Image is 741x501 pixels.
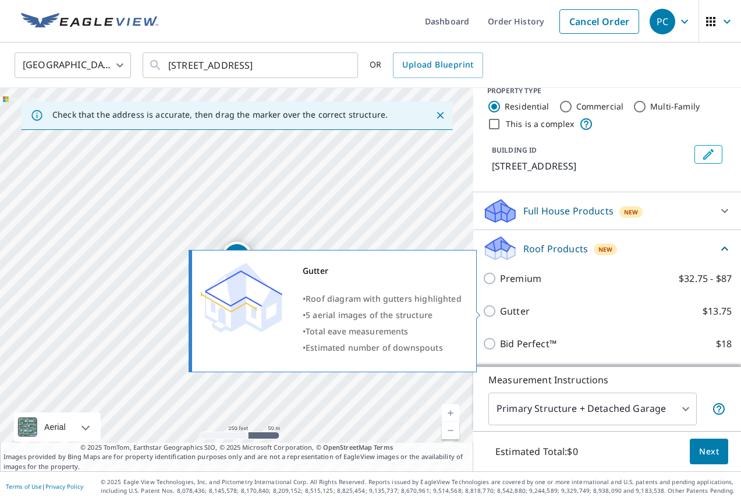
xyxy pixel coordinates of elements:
p: $13.75 [703,304,732,318]
label: Multi-Family [650,101,700,112]
div: PROPERTY TYPE [487,86,727,96]
button: Next [690,439,728,465]
div: • [303,323,462,340]
div: OR [370,52,483,78]
div: Aerial [14,412,101,442]
p: Premium [500,271,541,285]
div: Primary Structure + Detached Garage [488,393,697,425]
span: New [624,207,638,217]
div: [GEOGRAPHIC_DATA] [15,49,131,82]
span: Estimated number of downspouts [306,342,443,353]
div: • [303,307,462,323]
p: Roof Products [523,242,588,256]
a: Terms of Use [6,482,42,491]
span: Your report will include the primary structure and a detached garage if one exists. [712,402,726,416]
img: EV Logo [21,13,158,30]
p: [STREET_ADDRESS] [492,159,690,173]
a: OpenStreetMap [323,443,372,451]
label: This is a complex [506,118,575,130]
p: Check that the address is accurate, then drag the marker over the correct structure. [52,110,388,120]
a: Terms [374,443,393,451]
p: Gutter [500,304,530,318]
div: Gutter [303,263,462,279]
p: Full House Products [523,204,614,218]
div: Full House ProductsNew [483,197,732,225]
p: BUILDING ID [492,145,537,155]
span: Roof diagram with gutters highlighted [306,293,462,304]
button: Edit building 1 [694,145,722,164]
div: Aerial [41,412,69,442]
a: Upload Blueprint [393,52,483,78]
div: Dropped pin, building 1, Residential property, 8440 Grosvenor Ct Granite Bay, CA 95746 [222,242,252,278]
div: • [303,340,462,356]
img: Premium [201,263,282,333]
span: New [598,245,612,254]
a: Cancel Order [559,9,639,34]
span: Total eave measurements [306,326,408,337]
label: Residential [505,101,549,112]
div: PC [650,9,675,34]
label: Commercial [576,101,624,112]
span: Upload Blueprint [402,58,473,72]
span: 5 aerial images of the structure [306,309,432,320]
input: Search by address or latitude-longitude [168,49,334,82]
p: | [6,483,83,490]
span: Next [699,444,719,459]
div: Roof ProductsNew [483,235,732,262]
a: Current Level 17, Zoom In [442,404,459,422]
p: Bid Perfect™ [500,337,556,351]
button: Close [432,108,448,123]
a: Current Level 17, Zoom Out [442,422,459,439]
p: $32.75 - $87 [679,271,732,285]
p: Measurement Instructions [488,373,726,387]
p: Estimated Total: $0 [486,439,587,464]
p: © 2025 Eagle View Technologies, Inc. and Pictometry International Corp. All Rights Reserved. Repo... [101,478,735,495]
div: • [303,291,462,307]
span: © 2025 TomTom, Earthstar Geographics SIO, © 2025 Microsoft Corporation, © [80,443,393,453]
p: $18 [716,337,732,351]
a: Privacy Policy [45,482,83,491]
